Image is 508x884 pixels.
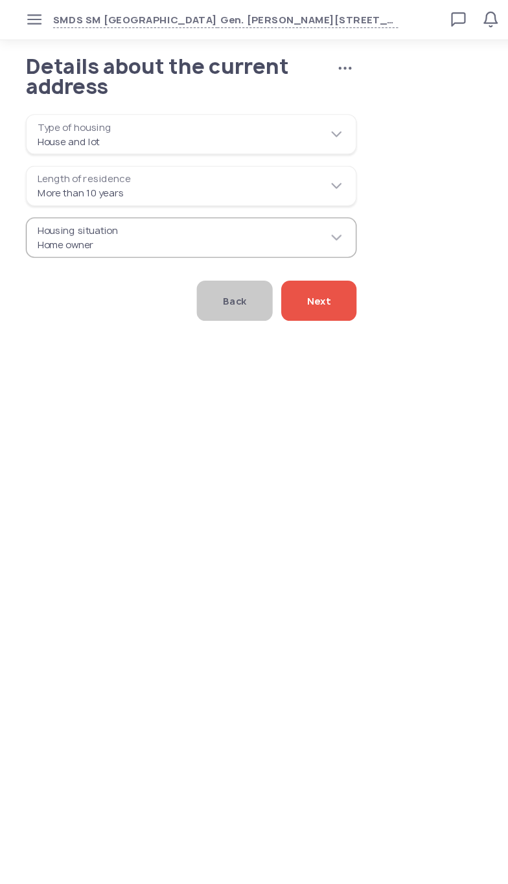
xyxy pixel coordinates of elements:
button: Back [178,254,246,290]
span: Gen. [PERSON_NAME][STREET_ADDRESS] [196,11,360,26]
span: Next [277,254,299,290]
button: SMDS SM [GEOGRAPHIC_DATA]Gen. [PERSON_NAME][STREET_ADDRESS] [48,11,360,26]
span: P [471,10,478,26]
button: Next [254,254,322,290]
span: Back [201,254,223,290]
button: P [464,8,485,29]
h1: Details about the current address [23,52,282,88]
span: SMDS SM [GEOGRAPHIC_DATA] [48,11,196,26]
